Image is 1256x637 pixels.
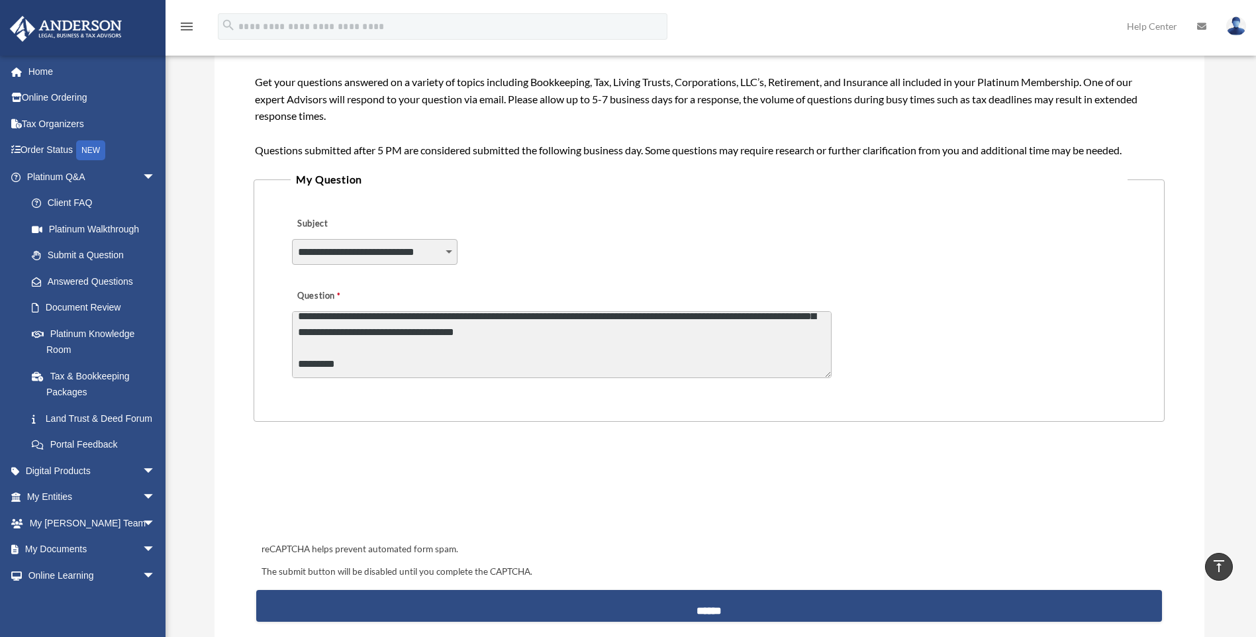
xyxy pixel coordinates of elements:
a: Client FAQ [19,190,175,217]
label: Question [292,287,395,305]
label: Subject [292,215,418,233]
a: Home [9,58,175,85]
img: User Pic [1226,17,1246,36]
a: Answered Questions [19,268,175,295]
a: Platinum Knowledge Room [19,320,175,363]
a: Tax & Bookkeeping Packages [19,363,175,405]
a: Document Review [19,295,175,321]
i: search [221,18,236,32]
span: arrow_drop_down [142,562,169,589]
span: arrow_drop_down [142,164,169,191]
i: vertical_align_top [1211,558,1227,574]
a: Online Learningarrow_drop_down [9,562,175,589]
a: Portal Feedback [19,432,175,458]
span: arrow_drop_down [142,458,169,485]
a: Digital Productsarrow_drop_down [9,458,175,484]
a: Online Ordering [9,85,175,111]
a: Billingarrow_drop_down [9,589,175,615]
i: menu [179,19,195,34]
a: My [PERSON_NAME] Teamarrow_drop_down [9,510,175,536]
a: Tax Organizers [9,111,175,137]
a: menu [179,23,195,34]
a: Platinum Walkthrough [19,216,175,242]
legend: My Question [291,170,1127,189]
div: reCAPTCHA helps prevent automated form spam. [256,542,1161,558]
a: vertical_align_top [1205,553,1233,581]
a: Order StatusNEW [9,137,175,164]
iframe: reCAPTCHA [258,463,459,514]
span: arrow_drop_down [142,589,169,616]
a: My Entitiesarrow_drop_down [9,484,175,511]
span: arrow_drop_down [142,484,169,511]
a: My Documentsarrow_drop_down [9,536,175,563]
div: NEW [76,140,105,160]
a: Land Trust & Deed Forum [19,405,175,432]
span: arrow_drop_down [142,536,169,563]
a: Submit a Question [19,242,169,269]
div: The submit button will be disabled until you complete the CAPTCHA. [256,564,1161,580]
img: Anderson Advisors Platinum Portal [6,16,126,42]
a: Platinum Q&Aarrow_drop_down [9,164,175,190]
span: arrow_drop_down [142,510,169,537]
